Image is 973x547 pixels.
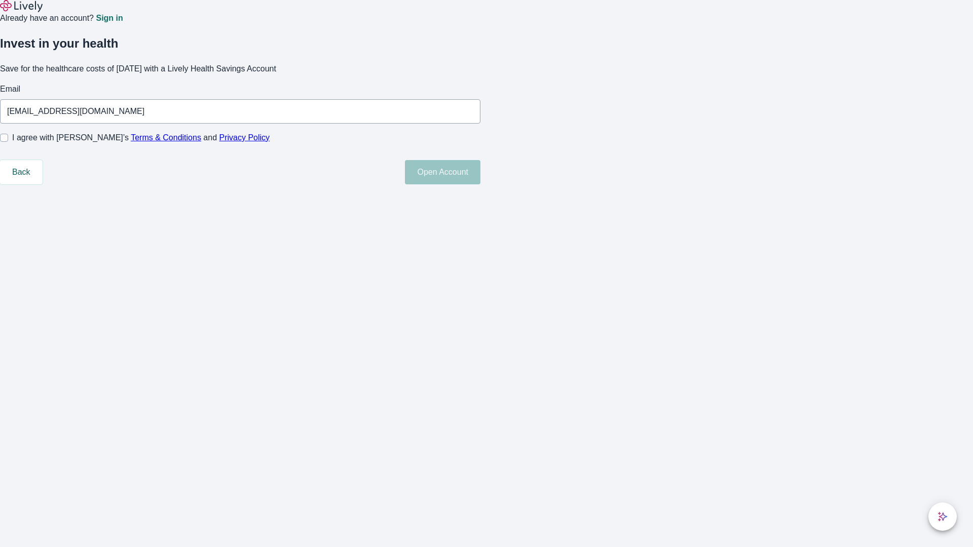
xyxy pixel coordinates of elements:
svg: Lively AI Assistant [938,512,948,522]
a: Privacy Policy [219,133,270,142]
span: I agree with [PERSON_NAME]’s and [12,132,270,144]
a: Sign in [96,14,123,22]
button: chat [928,502,957,531]
a: Terms & Conditions [131,133,201,142]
